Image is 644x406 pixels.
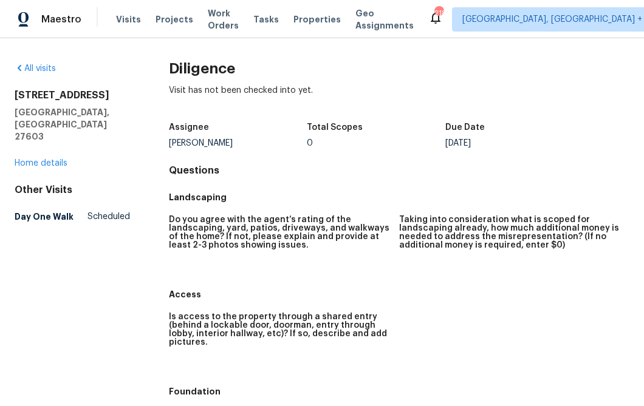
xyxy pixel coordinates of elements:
[169,63,629,75] h2: Diligence
[169,385,629,398] h5: Foundation
[307,139,445,147] div: 0
[15,206,130,228] a: Day One WalkScheduled
[208,7,239,32] span: Work Orders
[15,159,67,167] a: Home details
[116,13,141,25] span: Visits
[169,191,629,203] h5: Landscaping
[253,15,279,24] span: Tasks
[169,313,389,347] h5: Is access to the property through a shared entry (behind a lockable door, doorman, entry through ...
[169,84,629,116] div: Visit has not been checked into yet.
[355,7,414,32] span: Geo Assignments
[169,139,307,147] div: [PERSON_NAME]
[15,184,130,196] div: Other Visits
[169,164,629,177] h4: Questions
[15,106,130,143] h5: [GEOGRAPHIC_DATA], [GEOGRAPHIC_DATA] 27603
[445,139,584,147] div: [DATE]
[169,288,629,300] h5: Access
[15,64,56,73] a: All visits
[169,215,389,249] h5: Do you agree with the agent’s rating of the landscaping, yard, patios, driveways, and walkways of...
[399,215,620,249] h5: Taking into consideration what is scoped for landscaping already, how much additional money is ne...
[156,13,193,25] span: Projects
[87,211,130,223] span: Scheduled
[15,89,130,101] h2: [STREET_ADDRESS]
[169,123,209,132] h5: Assignee
[445,123,485,132] h5: Due Date
[307,123,363,132] h5: Total Scopes
[41,13,81,25] span: Maestro
[293,13,341,25] span: Properties
[434,7,443,19] div: 218
[15,211,74,223] h5: Day One Walk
